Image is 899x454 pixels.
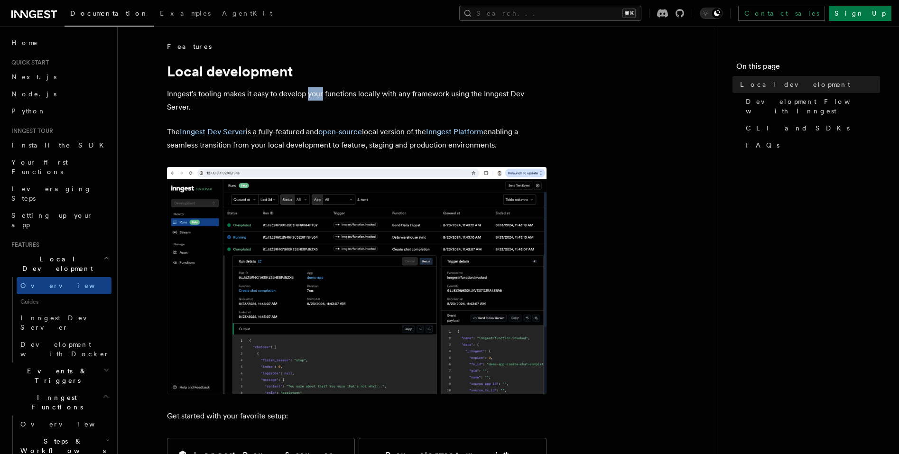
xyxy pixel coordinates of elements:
span: Local Development [8,254,103,273]
span: Node.js [11,90,56,98]
button: Local Development [8,250,111,277]
span: Leveraging Steps [11,185,92,202]
span: Documentation [70,9,148,17]
a: Install the SDK [8,137,111,154]
div: Local Development [8,277,111,362]
span: Development Flow with Inngest [746,97,880,116]
span: Local development [740,80,850,89]
span: Home [11,38,38,47]
a: Setting up your app [8,207,111,233]
span: Development with Docker [20,341,110,358]
a: Inngest Dev Server [180,127,246,136]
span: Your first Functions [11,158,68,176]
span: Overview [20,420,118,428]
span: Inngest Dev Server [20,314,102,331]
a: Sign Up [829,6,891,21]
kbd: ⌘K [622,9,636,18]
button: Toggle dark mode [700,8,723,19]
a: FAQs [742,137,880,154]
a: AgentKit [216,3,278,26]
h4: On this page [736,61,880,76]
button: Inngest Functions [8,389,111,416]
a: Leveraging Steps [8,180,111,207]
span: Quick start [8,59,49,66]
span: Inngest Functions [8,393,102,412]
button: Search...⌘K [459,6,641,21]
span: CLI and SDKs [746,123,850,133]
span: Overview [20,282,118,289]
a: Local development [736,76,880,93]
a: Home [8,34,111,51]
a: Development with Docker [17,336,111,362]
a: Python [8,102,111,120]
span: Examples [160,9,211,17]
span: AgentKit [222,9,272,17]
span: Inngest tour [8,127,53,135]
p: Get started with your favorite setup: [167,409,547,423]
a: Overview [17,277,111,294]
a: open-source [318,127,362,136]
a: Node.js [8,85,111,102]
a: Next.js [8,68,111,85]
a: Your first Functions [8,154,111,180]
a: Contact sales [738,6,825,21]
span: Features [167,42,212,51]
span: Setting up your app [11,212,93,229]
h1: Local development [167,63,547,80]
a: Examples [154,3,216,26]
span: FAQs [746,140,779,150]
img: The Inngest Dev Server on the Functions page [167,167,547,394]
button: Events & Triggers [8,362,111,389]
a: Inngest Dev Server [17,309,111,336]
a: Documentation [65,3,154,27]
p: Inngest's tooling makes it easy to develop your functions locally with any framework using the In... [167,87,547,114]
a: Inngest Platform [426,127,483,136]
a: Overview [17,416,111,433]
span: Python [11,107,46,115]
p: The is a fully-featured and local version of the enabling a seamless transition from your local d... [167,125,547,152]
a: CLI and SDKs [742,120,880,137]
span: Guides [17,294,111,309]
span: Features [8,241,39,249]
span: Events & Triggers [8,366,103,385]
a: Development Flow with Inngest [742,93,880,120]
span: Next.js [11,73,56,81]
span: Install the SDK [11,141,110,149]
